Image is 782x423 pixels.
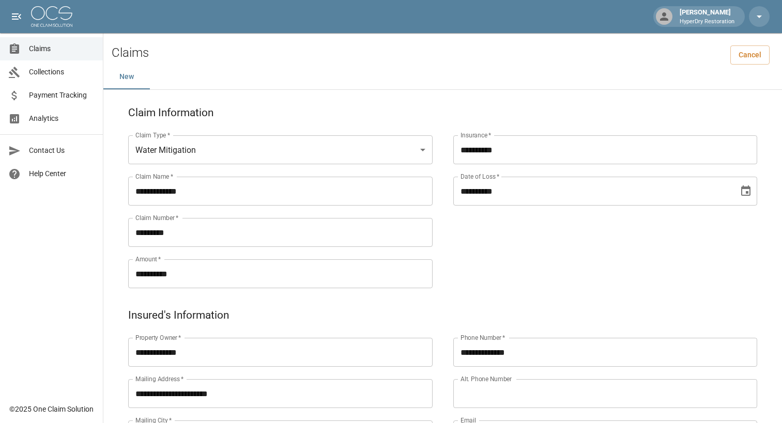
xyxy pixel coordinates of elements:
[29,90,95,101] span: Payment Tracking
[29,145,95,156] span: Contact Us
[461,172,499,181] label: Date of Loss
[135,131,170,139] label: Claim Type
[103,65,782,89] div: dynamic tabs
[29,67,95,77] span: Collections
[31,6,72,27] img: ocs-logo-white-transparent.png
[461,333,505,342] label: Phone Number
[29,43,95,54] span: Claims
[135,213,178,222] label: Claim Number
[6,6,27,27] button: open drawer
[29,168,95,179] span: Help Center
[735,181,756,201] button: Choose date, selected date is Sep 16, 2025
[103,65,150,89] button: New
[680,18,734,26] p: HyperDry Restoration
[112,45,149,60] h2: Claims
[461,131,491,139] label: Insurance
[9,404,94,414] div: © 2025 One Claim Solution
[135,333,181,342] label: Property Owner
[461,374,512,383] label: Alt. Phone Number
[128,135,433,164] div: Water Mitigation
[135,255,161,263] label: Amount
[676,7,739,26] div: [PERSON_NAME]
[135,374,183,383] label: Mailing Address
[135,172,173,181] label: Claim Name
[29,113,95,124] span: Analytics
[730,45,770,65] a: Cancel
